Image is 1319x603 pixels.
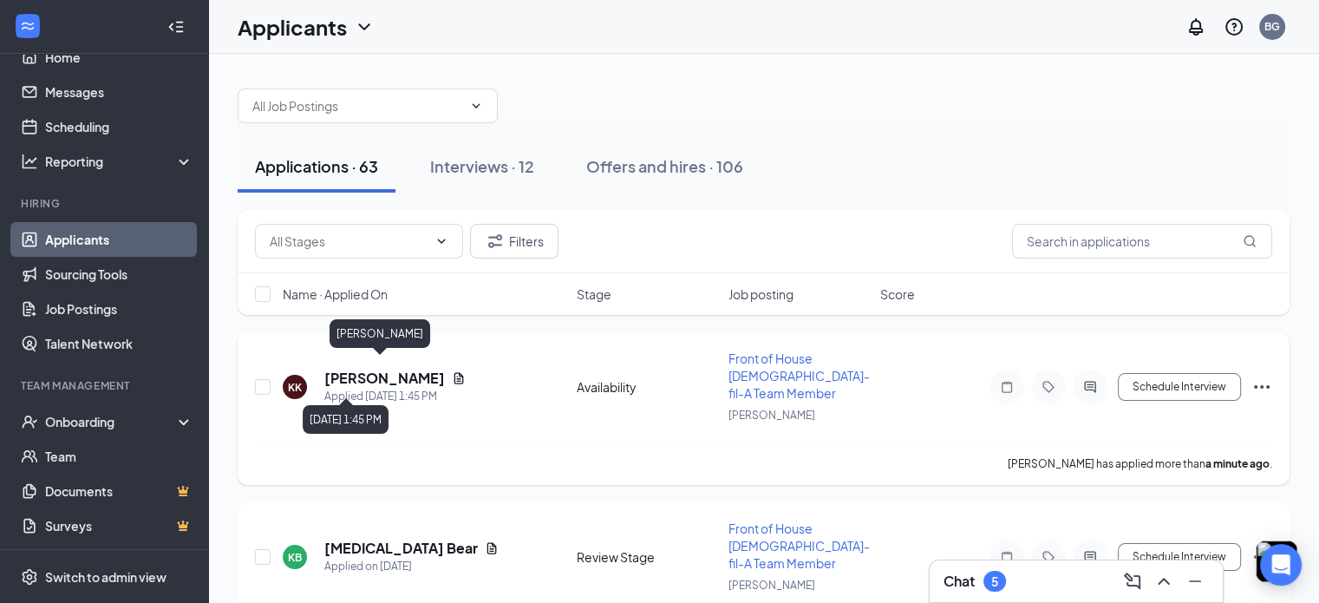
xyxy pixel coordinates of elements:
svg: Filter [485,231,506,252]
a: Team [45,439,193,474]
button: ComposeMessage [1119,567,1146,595]
p: [PERSON_NAME] has applied more than . [1008,456,1272,471]
div: Applied on [DATE] [324,558,499,575]
a: Messages [45,75,193,109]
button: Schedule Interview [1118,543,1241,571]
svg: Analysis [21,153,38,170]
div: Team Management [21,378,190,393]
svg: Document [452,371,466,385]
span: Front of House [DEMOGRAPHIC_DATA]-fil-A Team Member [728,521,870,571]
div: Offers and hires · 106 [586,155,743,177]
div: Applied [DATE] 1:45 PM [324,388,466,405]
span: [PERSON_NAME] [728,579,815,592]
svg: Tag [1038,550,1059,564]
div: BG [1264,19,1280,34]
svg: ActiveChat [1080,550,1100,564]
svg: Ellipses [1251,377,1272,397]
div: Hiring [21,196,190,211]
svg: ChevronDown [354,16,375,37]
svg: Notifications [1185,16,1206,37]
span: [PERSON_NAME] [728,409,815,422]
a: DocumentsCrown [45,474,193,508]
input: Search in applications [1012,224,1272,259]
svg: Ellipses [1251,547,1272,567]
div: Open Intercom Messenger [1260,544,1302,586]
span: Name · Applied On [283,285,388,303]
svg: MagnifyingGlass [1243,234,1257,248]
span: Stage [577,285,611,303]
svg: Collapse [167,18,185,36]
h5: [MEDICAL_DATA] Bear [324,539,478,558]
a: Scheduling [45,109,193,144]
button: ChevronUp [1150,567,1178,595]
div: Availability [577,378,718,396]
h1: Applicants [238,12,347,42]
h3: Chat [944,572,975,591]
b: a minute ago [1205,457,1270,470]
div: KK [288,380,302,395]
svg: Document [485,541,499,555]
svg: ChevronUp [1153,571,1174,592]
div: Review Stage [577,548,718,566]
div: 5 [991,574,998,589]
svg: ComposeMessage [1122,571,1143,592]
a: SurveysCrown [45,508,193,543]
div: Interviews · 12 [430,155,534,177]
svg: Note [996,550,1017,564]
svg: ChevronDown [434,234,448,248]
button: Minimize [1181,567,1209,595]
div: Switch to admin view [45,568,167,586]
div: KB [288,550,302,565]
button: Schedule Interview [1118,373,1241,401]
div: Reporting [45,153,194,170]
a: Home [45,40,193,75]
a: Talent Network [45,326,193,361]
input: All Job Postings [252,96,462,115]
h5: [PERSON_NAME] [324,369,445,388]
svg: QuestionInfo [1224,16,1244,37]
div: Onboarding [45,413,179,430]
svg: UserCheck [21,413,38,430]
a: Applicants [45,222,193,257]
button: Filter Filters [470,224,558,259]
svg: Settings [21,568,38,586]
div: Applications · 63 [255,155,378,177]
svg: WorkstreamLogo [19,17,36,35]
span: Score [880,285,915,303]
a: Sourcing Tools [45,257,193,292]
div: [DATE] 1:45 PM [303,405,389,434]
svg: ActiveChat [1080,380,1100,394]
a: Job Postings [45,292,193,326]
span: Job posting [728,285,793,303]
svg: Tag [1038,380,1059,394]
svg: Note [996,380,1017,394]
svg: Minimize [1185,571,1205,592]
input: All Stages [270,232,428,251]
svg: ChevronDown [469,99,483,113]
span: Front of House [DEMOGRAPHIC_DATA]-fil-A Team Member [728,351,870,401]
div: [PERSON_NAME] [330,319,430,348]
